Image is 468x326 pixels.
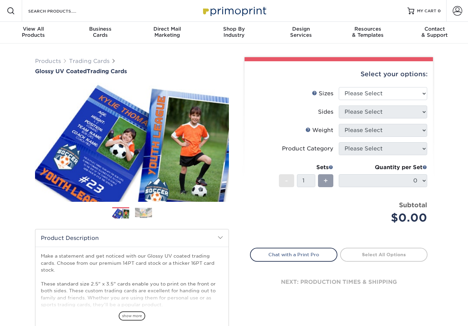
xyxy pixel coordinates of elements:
div: $0.00 [344,210,427,226]
a: Products [35,58,61,64]
span: MY CART [417,8,436,14]
span: Contact [401,26,468,32]
div: Product Category [282,145,333,153]
div: Weight [305,126,333,134]
div: Sets [279,163,333,172]
a: Chat with a Print Pro [250,248,337,261]
span: Business [67,26,134,32]
input: SEARCH PRODUCTS..... [28,7,94,15]
span: 0 [438,9,441,13]
span: - [285,176,288,186]
img: Primoprint [200,3,268,18]
a: Resources& Templates [334,22,401,44]
img: Trading Cards 02 [135,208,152,218]
span: Design [267,26,334,32]
a: Glossy UV CoatedTrading Cards [35,68,229,75]
div: Sizes [312,89,333,98]
h1: Trading Cards [35,68,229,75]
h2: Product Description [35,229,229,247]
span: Resources [334,26,401,32]
strong: Subtotal [399,201,427,209]
span: show more [119,311,145,321]
img: Glossy UV Coated 01 [35,75,229,209]
div: next: production times & shipping [250,262,428,303]
a: Select All Options [340,248,428,261]
div: Quantity per Set [339,163,427,172]
a: Shop ByIndustry [201,22,268,44]
a: Contact& Support [401,22,468,44]
div: Select your options: [250,61,428,87]
a: Direct MailMarketing [134,22,201,44]
div: Industry [201,26,268,38]
div: Cards [67,26,134,38]
div: & Templates [334,26,401,38]
div: Marketing [134,26,201,38]
div: & Support [401,26,468,38]
a: DesignServices [267,22,334,44]
span: Direct Mail [134,26,201,32]
img: Trading Cards 01 [112,208,129,219]
span: Glossy UV Coated [35,68,87,75]
a: BusinessCards [67,22,134,44]
span: Shop By [201,26,268,32]
div: Services [267,26,334,38]
div: Sides [318,108,333,116]
span: + [323,176,328,186]
a: Trading Cards [69,58,110,64]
